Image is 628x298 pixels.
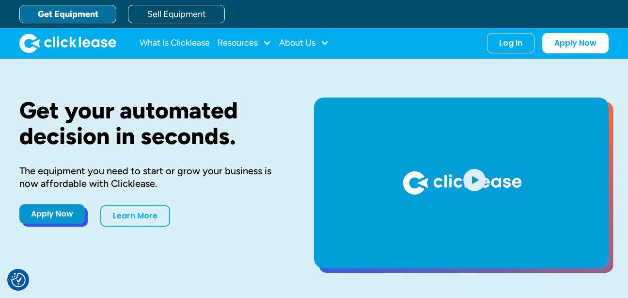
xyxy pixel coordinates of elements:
img: Revisit consent button [11,273,26,287]
div: The equipment you need to start or grow your business is now affordable with Clicklease. [19,165,283,190]
div: About Us [279,33,329,53]
a: home [19,33,116,53]
a: Learn More [100,205,170,227]
a: Get Equipment [19,5,116,23]
div: Log In [499,38,522,48]
button: Consent Preferences [11,273,26,287]
a: Apply Now [19,204,85,224]
a: Sell Equipment [128,5,225,23]
a: What Is Clicklease [140,33,210,53]
img: Clicklease logo [19,33,116,53]
h1: Get your automated decision in seconds. [19,98,283,149]
div: Resources [218,33,271,53]
img: Blue play button logo on a light blue circular background [461,166,487,193]
a: Apply Now [542,33,609,53]
a: open lightbox [314,98,609,268]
